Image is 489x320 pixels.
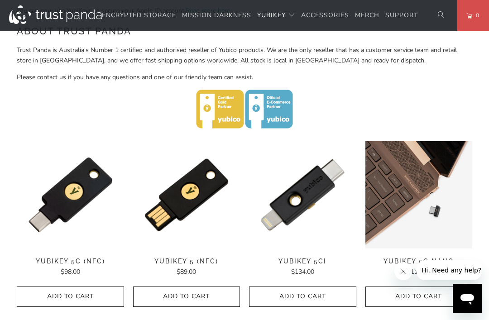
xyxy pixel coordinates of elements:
span: $98.00 [61,267,80,276]
span: $89.00 [177,267,196,276]
span: YubiKey [257,11,286,19]
span: Add to Cart [259,293,347,301]
a: YubiKey 5C (NFC) - Trust Panda YubiKey 5C (NFC) - Trust Panda [17,141,124,248]
a: YubiKey 5Ci $134.00 [249,258,356,277]
img: YubiKey 5C Nano - Trust Panda [365,141,473,248]
a: Encrypted Storage [102,5,176,26]
span: Add to Cart [143,293,231,301]
iframe: Button to launch messaging window [453,284,482,313]
a: YubiKey 5C Nano - Trust Panda YubiKey 5C Nano - Trust Panda [365,141,473,248]
button: Add to Cart [365,287,473,307]
span: 0 [472,10,479,20]
p: Trust Panda is Australia's Number 1 certified and authorised reseller of Yubico products. We are ... [17,45,472,66]
span: Encrypted Storage [102,11,176,19]
span: YubiKey 5C (NFC) [17,258,124,265]
button: Add to Cart [249,287,356,307]
a: YubiKey 5Ci - Trust Panda YubiKey 5Ci - Trust Panda [249,141,356,248]
a: YubiKey 5 (NFC) $89.00 [133,258,240,277]
a: YubiKey 5C (NFC) $98.00 [17,258,124,277]
a: Support [385,5,418,26]
button: Add to Cart [17,287,124,307]
nav: Translation missing: en.navigation.header.main_nav [102,5,418,26]
iframe: Close message [394,262,412,280]
img: Trust Panda Australia [9,5,102,24]
span: YubiKey 5C Nano [365,258,473,265]
span: YubiKey 5 (NFC) [133,258,240,265]
span: Accessories [301,11,349,19]
span: Merch [355,11,379,19]
span: Add to Cart [26,293,115,301]
a: Merch [355,5,379,26]
button: Add to Cart [133,287,240,307]
a: Accessories [301,5,349,26]
iframe: Message from company [416,260,482,280]
a: YubiKey 5 (NFC) - Trust Panda YubiKey 5 (NFC) - Trust Panda [133,141,240,248]
p: Please contact us if you have any questions and one of our friendly team can assist. [17,72,472,82]
span: YubiKey 5Ci [249,258,356,265]
span: Support [385,11,418,19]
span: Add to Cart [375,293,463,301]
a: YubiKey 5C Nano $117.00 [365,258,473,277]
img: YubiKey 5Ci - Trust Panda [249,141,356,248]
a: Mission Darkness [182,5,251,26]
summary: YubiKey [257,5,295,26]
img: YubiKey 5C (NFC) - Trust Panda [17,141,124,248]
img: YubiKey 5 (NFC) - Trust Panda [133,141,240,248]
span: Mission Darkness [182,11,251,19]
span: $134.00 [291,267,314,276]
